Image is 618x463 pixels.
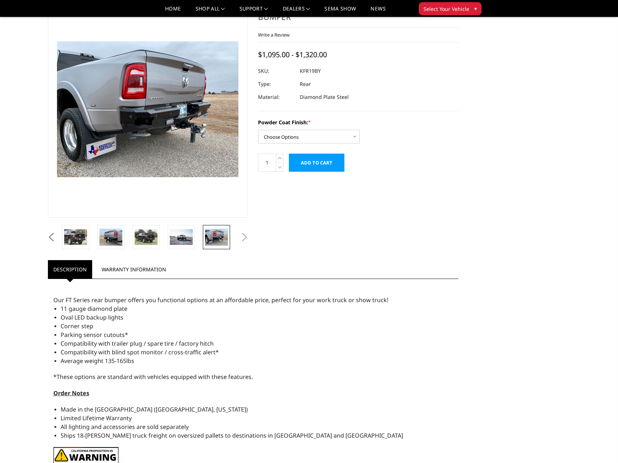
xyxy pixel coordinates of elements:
[289,154,344,172] input: Add to Cart
[61,414,132,422] span: Limited Lifetime Warranty
[61,331,128,339] span: Parking sensor cutouts*
[53,389,89,397] strong: Order Notes
[61,431,403,439] span: Ships 18-[PERSON_NAME] truck freight on oversized pallets to destinations in [GEOGRAPHIC_DATA] an...
[48,260,92,279] a: Description
[423,5,469,13] span: Select Your Vehicle
[300,91,349,104] dd: Diamond Plate Steel
[300,64,321,78] dd: KFR19BY
[61,357,134,365] span: Average weight 135-165lbs
[240,6,268,17] a: Support
[64,229,87,245] img: 2019-2025 Ram 2500-3500 - FT Series - Rear Bumper
[99,229,122,246] img: 2019-2025 Ram 2500-3500 - FT Series - Rear Bumper
[165,6,181,17] a: Home
[61,339,214,347] span: Compatibility with trailer plug / spare tire / factory hitch
[258,50,327,59] span: $1,095.00 - $1,320.00
[258,78,294,91] dt: Type:
[46,232,57,243] button: Previous
[300,78,311,91] dd: Rear
[48,0,248,218] a: 2019-2025 Ram 2500-3500 - FT Series - Rear Bumper
[53,373,253,381] span: *These options are standard with vehicles equipped with these features.
[239,232,250,243] button: Next
[258,118,458,126] label: Powder Coat Finish:
[258,64,294,78] dt: SKU:
[258,91,294,104] dt: Material:
[61,405,248,413] span: Made in the [GEOGRAPHIC_DATA] ([GEOGRAPHIC_DATA], [US_STATE])
[419,2,482,15] button: Select Your Vehicle
[474,5,477,12] span: ▾
[135,229,157,245] img: 2019-2025 Ram 2500-3500 - FT Series - Rear Bumper
[324,6,356,17] a: SEMA Show
[53,296,388,304] span: Our FT Series rear bumper offers you functional options at an affordable price, perfect for your ...
[61,322,93,330] span: Corner step
[196,6,225,17] a: shop all
[61,348,219,356] span: Compatibility with blind spot monitor / cross-traffic alert*
[61,313,123,321] span: Oval LED backup lights
[61,305,127,313] span: 11 gauge diamond plate
[170,229,193,245] img: 2019-2025 Ram 2500-3500 - FT Series - Rear Bumper
[61,423,189,431] span: All lighting and accessories are sold separately
[371,6,385,17] a: News
[205,229,228,246] img: 2019-2025 Ram 2500-3500 - FT Series - Rear Bumper
[96,260,172,279] a: Warranty Information
[258,32,290,38] a: Write a Review
[283,6,310,17] a: Dealers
